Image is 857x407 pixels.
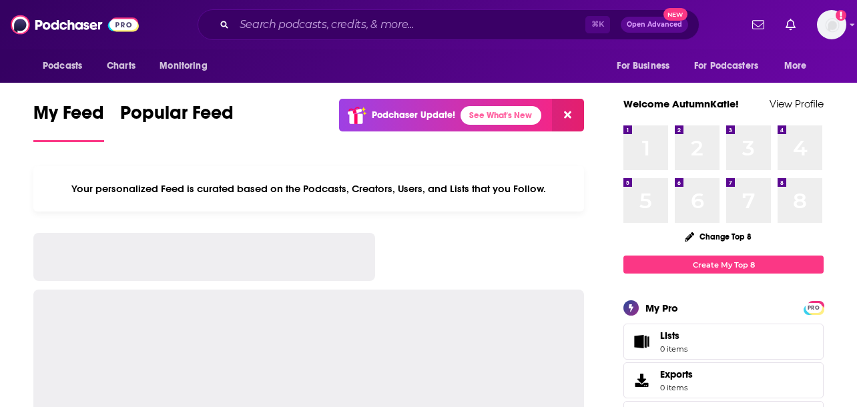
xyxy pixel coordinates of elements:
span: For Business [617,57,669,75]
button: Open AdvancedNew [621,17,688,33]
span: PRO [806,303,822,313]
span: Exports [628,371,655,390]
a: Charts [98,53,144,79]
button: open menu [33,53,99,79]
span: Lists [660,330,679,342]
button: open menu [607,53,686,79]
div: Your personalized Feed is curated based on the Podcasts, Creators, Users, and Lists that you Follow. [33,166,584,212]
a: See What's New [461,106,541,125]
button: open menu [685,53,778,79]
button: open menu [775,53,824,79]
span: Open Advanced [627,21,682,28]
span: Exports [660,368,693,380]
span: Charts [107,57,135,75]
a: Create My Top 8 [623,256,824,274]
span: Logged in as AutumnKatie [817,10,846,39]
a: PRO [806,302,822,312]
svg: Add a profile image [836,10,846,21]
span: For Podcasters [694,57,758,75]
span: Lists [628,332,655,351]
a: Exports [623,362,824,398]
div: My Pro [645,302,678,314]
img: User Profile [817,10,846,39]
span: Lists [660,330,687,342]
span: 0 items [660,344,687,354]
img: Podchaser - Follow, Share and Rate Podcasts [11,12,139,37]
span: New [663,8,687,21]
span: My Feed [33,101,104,132]
a: Lists [623,324,824,360]
a: View Profile [770,97,824,110]
span: More [784,57,807,75]
span: Popular Feed [120,101,234,132]
span: 0 items [660,383,693,392]
span: ⌘ K [585,16,610,33]
div: Search podcasts, credits, & more... [198,9,699,40]
span: Podcasts [43,57,82,75]
input: Search podcasts, credits, & more... [234,14,585,35]
button: Show profile menu [817,10,846,39]
a: My Feed [33,101,104,142]
span: Monitoring [160,57,207,75]
a: Popular Feed [120,101,234,142]
button: open menu [150,53,224,79]
p: Podchaser Update! [372,109,455,121]
a: Welcome AutumnKatie! [623,97,739,110]
a: Show notifications dropdown [780,13,801,36]
button: Change Top 8 [677,228,760,245]
a: Show notifications dropdown [747,13,770,36]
